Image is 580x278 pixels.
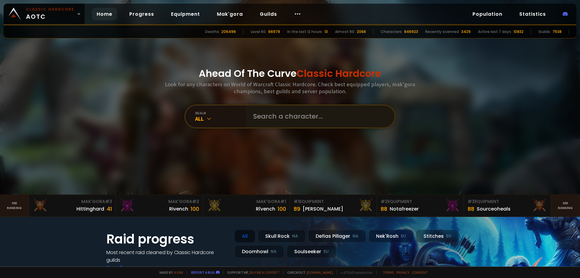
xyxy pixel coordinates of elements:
a: Population [468,8,507,20]
a: Seeranking [551,195,580,217]
div: 846923 [404,29,418,34]
div: All [234,230,255,243]
div: Mak'Gora [33,198,112,205]
a: Terms [383,270,394,275]
small: NA [353,233,359,239]
div: 3429 [461,29,471,34]
div: realm [195,111,246,115]
h1: Ahead Of The Curve [199,66,381,81]
a: Guilds [255,8,282,20]
div: Level 60 [251,29,266,34]
small: EU [324,249,329,255]
div: Rivench [169,205,188,213]
div: 100 [278,205,286,213]
small: NA [292,233,298,239]
span: Checkout [283,270,333,275]
div: Equipment [381,198,460,205]
div: 41 [107,205,112,213]
div: 89 [294,205,300,213]
a: Buy me a coffee [250,270,280,275]
div: Equipment [468,198,547,205]
div: 2068 [357,29,366,34]
div: 13 [324,29,328,34]
div: Mak'Gora [120,198,199,205]
span: # 1 [294,198,299,204]
div: Hittinghard [76,205,104,213]
small: EU [401,233,406,239]
h1: Raid progress [106,230,227,249]
a: Equipment [166,8,205,20]
div: Recently scanned [425,29,459,34]
a: Progress [124,8,159,20]
a: #2Equipment88Notafreezer [377,195,464,217]
div: All [195,115,246,122]
a: Classic HardcoreAOTC [4,4,85,24]
small: Classic Hardcore [26,7,74,12]
span: Classic Hardcore [297,67,381,80]
div: Doomhowl [234,245,284,258]
input: Search a character... [250,106,387,127]
a: Mak'gora [212,8,248,20]
h4: Most recent raid cleaned by Classic Hardcore guilds [106,249,227,264]
span: Made by [156,270,183,275]
a: Mak'Gora#1Rîvench100 [203,195,290,217]
div: 66978 [268,29,280,34]
a: Statistics [514,8,551,20]
span: # 1 [280,198,286,204]
a: See all progress [106,264,146,271]
span: # 2 [381,198,388,204]
a: Consent [412,270,428,275]
div: Sourceoheals [477,205,511,213]
h3: Look for any characters on World of Warcraft Classic Hardcore. Check best equipped players, mak'g... [163,81,417,95]
a: [DOMAIN_NAME] [307,270,333,275]
div: 100 [191,205,199,213]
div: In the last 12 hours [287,29,322,34]
div: Deaths [205,29,219,34]
div: Characters [381,29,402,34]
span: v. d752d5 - production [337,270,373,275]
div: 7538 [553,29,562,34]
span: # 3 [105,198,112,204]
div: Equipment [294,198,373,205]
div: Guilds [538,29,550,34]
div: Stitches [416,230,459,243]
div: 88 [381,205,387,213]
div: Rîvench [256,205,275,213]
span: # 2 [192,198,199,204]
small: NA [271,249,277,255]
div: 88 [468,205,474,213]
div: Active last 7 days [478,29,511,34]
div: Nek'Rosh [369,230,414,243]
a: Report a bug [191,270,215,275]
span: Support me, [223,270,280,275]
div: Notafreezer [390,205,419,213]
div: 10832 [514,29,524,34]
div: Soulseeker [287,245,336,258]
div: [PERSON_NAME] [303,205,343,213]
div: 206496 [221,29,236,34]
span: # 3 [468,198,475,204]
a: a fan [174,270,183,275]
a: Mak'Gora#3Hittinghard41 [29,195,116,217]
div: Almost 60 [335,29,354,34]
a: #1Equipment89[PERSON_NAME] [290,195,377,217]
div: Defias Pillager [308,230,366,243]
a: #3Equipment88Sourceoheals [464,195,551,217]
a: Privacy [396,270,409,275]
div: Skull Rock [258,230,306,243]
span: AOTC [26,7,74,21]
div: Mak'Gora [207,198,286,205]
a: Mak'Gora#2Rivench100 [116,195,203,217]
small: EU [446,233,451,239]
a: Home [92,8,117,20]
